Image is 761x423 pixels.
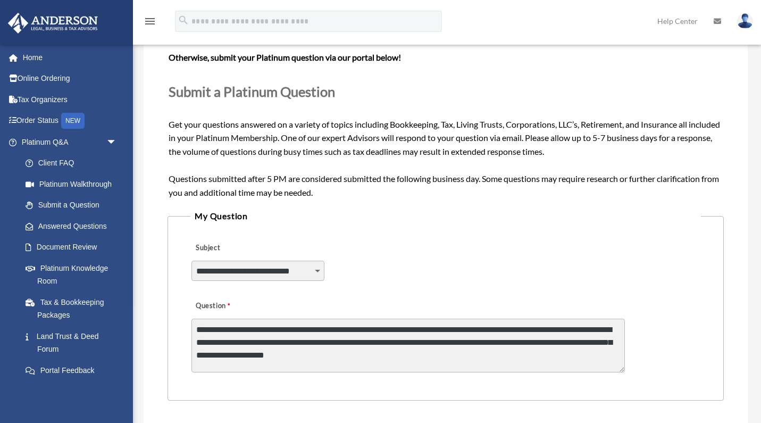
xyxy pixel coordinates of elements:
label: Question [191,299,274,314]
label: Subject [191,241,292,256]
a: Platinum Knowledge Room [15,258,133,292]
span: arrow_drop_down [106,131,128,153]
a: Submit a Question [15,195,128,216]
a: Tax & Bookkeeping Packages [15,292,133,326]
legend: My Question [190,209,701,223]
a: Tax Organizers [7,89,133,110]
a: Answered Questions [15,215,133,237]
i: search [178,14,189,26]
a: Home [7,47,133,68]
span: arrow_drop_down [106,381,128,403]
a: Platinum Walkthrough [15,173,133,195]
b: Otherwise, submit your Platinum question via our portal below! [169,52,401,62]
a: Portal Feedback [15,360,133,381]
span: Get your questions answered on a variety of topics including Bookkeeping, Tax, Living Trusts, Cor... [169,10,722,197]
a: Platinum Q&Aarrow_drop_down [7,131,133,153]
a: menu [144,19,156,28]
img: User Pic [737,13,753,29]
span: Submit a Platinum Question [169,84,335,99]
a: Land Trust & Deed Forum [15,326,133,360]
a: Client FAQ [15,153,133,174]
a: Online Ordering [7,68,133,89]
a: Document Review [15,237,133,258]
i: menu [144,15,156,28]
a: Digital Productsarrow_drop_down [7,381,133,402]
div: NEW [61,113,85,129]
a: Order StatusNEW [7,110,133,132]
img: Anderson Advisors Platinum Portal [5,13,101,34]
